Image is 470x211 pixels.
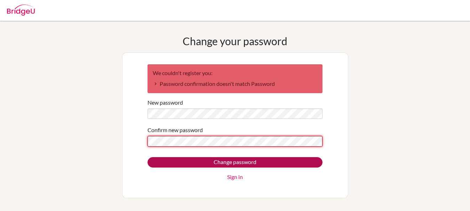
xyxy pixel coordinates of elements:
[148,157,322,168] input: Change password
[148,126,203,134] label: Confirm new password
[153,70,317,76] h2: We couldn't register you:
[227,173,243,181] a: Sign in
[148,98,183,107] label: New password
[7,5,35,16] img: Bridge-U
[153,80,317,88] li: Password confirmation doesn't match Password
[183,35,287,47] h1: Change your password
